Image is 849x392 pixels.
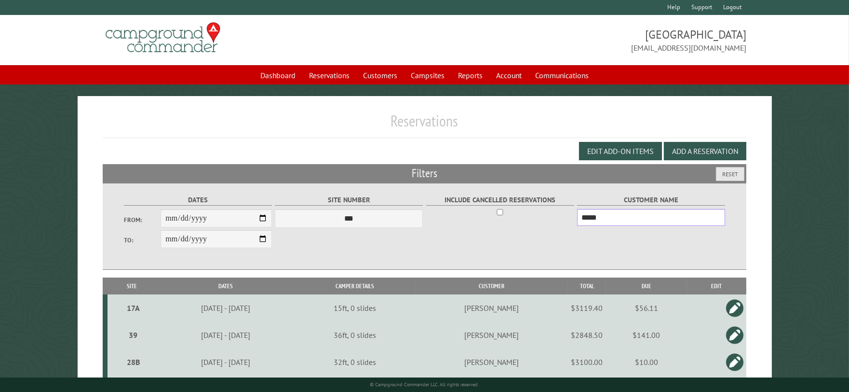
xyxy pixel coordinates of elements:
label: Site Number [275,195,423,206]
td: $141.00 [606,322,687,349]
label: Include Cancelled Reservations [426,195,574,206]
div: 28B [111,357,155,367]
img: Campground Commander [103,19,223,56]
th: Edit [687,278,746,294]
div: [DATE] - [DATE] [158,357,294,367]
span: [GEOGRAPHIC_DATA] [EMAIL_ADDRESS][DOMAIN_NAME] [425,27,746,54]
a: Customers [357,66,403,84]
th: Dates [156,278,295,294]
label: From: [124,215,161,224]
a: Dashboard [255,66,301,84]
a: Reports [452,66,488,84]
a: Account [490,66,527,84]
td: 32ft, 0 slides [295,349,415,376]
td: $2848.50 [567,322,606,349]
a: Campsites [405,66,450,84]
label: Customer Name [577,195,725,206]
div: 17A [111,303,155,313]
th: Camper Details [295,278,415,294]
th: Due [606,278,687,294]
a: Communications [529,66,594,84]
td: [PERSON_NAME] [415,349,567,376]
td: $56.11 [606,294,687,322]
a: Reservations [303,66,355,84]
td: 36ft, 0 slides [295,322,415,349]
th: Customer [415,278,567,294]
td: $10.00 [606,349,687,376]
th: Total [567,278,606,294]
th: Site [108,278,156,294]
div: [DATE] - [DATE] [158,303,294,313]
label: Dates [124,195,272,206]
td: $3119.40 [567,294,606,322]
div: [DATE] - [DATE] [158,330,294,340]
td: [PERSON_NAME] [415,322,567,349]
label: To: [124,236,161,245]
h2: Filters [103,164,746,182]
td: $3100.00 [567,349,606,376]
button: Reset [716,167,744,181]
div: 39 [111,330,155,340]
td: 15ft, 0 slides [295,294,415,322]
button: Edit Add-on Items [579,142,662,160]
button: Add a Reservation [664,142,746,160]
small: © Campground Commander LLC. All rights reserved. [370,381,479,388]
h1: Reservations [103,112,746,138]
td: [PERSON_NAME] [415,294,567,322]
